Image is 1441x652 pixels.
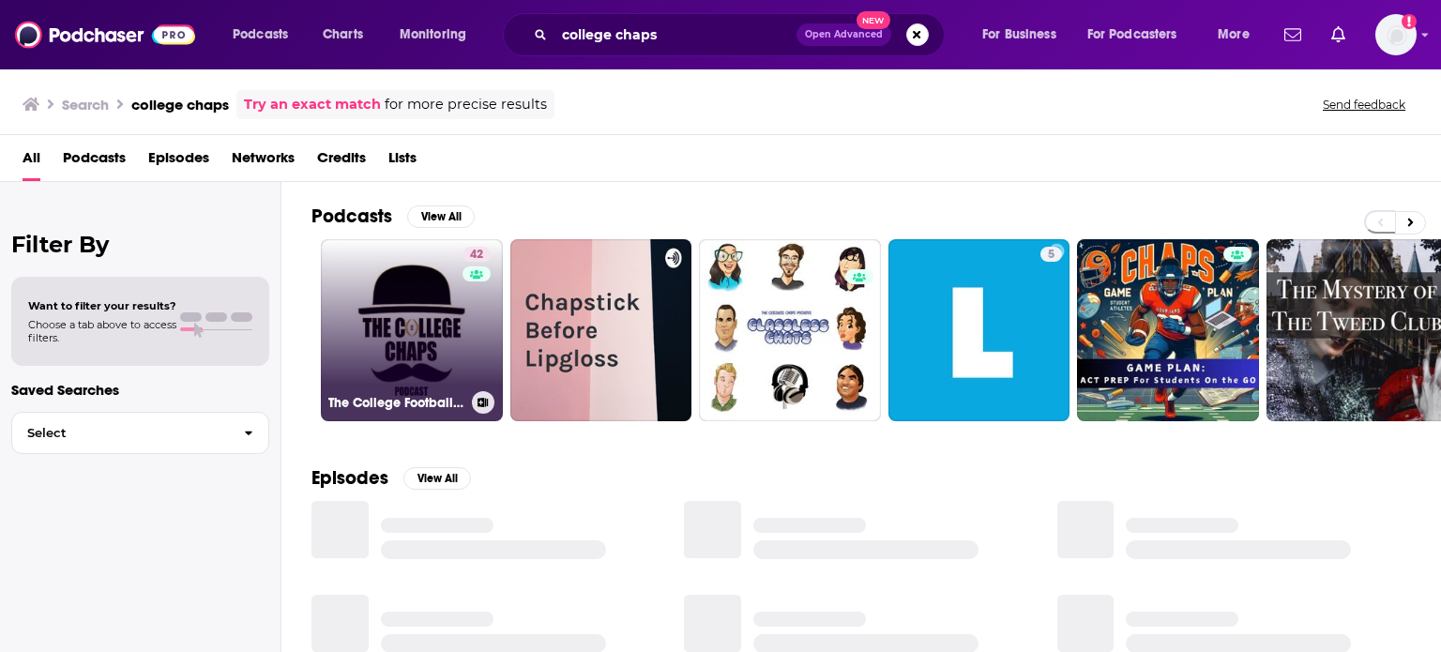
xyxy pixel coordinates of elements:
a: 42 [463,247,491,262]
button: View All [407,205,475,228]
button: Show profile menu [1375,14,1417,55]
span: Monitoring [400,22,466,48]
h2: Filter By [11,231,269,258]
span: Podcasts [233,22,288,48]
span: Select [12,427,229,439]
button: open menu [387,20,491,50]
span: for more precise results [385,94,547,115]
a: Episodes [148,143,209,181]
h2: Podcasts [311,205,392,228]
button: open menu [1205,20,1273,50]
button: Open AdvancedNew [796,23,891,46]
a: Credits [317,143,366,181]
a: Try an exact match [244,94,381,115]
span: Logged in as BerkMarc [1375,14,1417,55]
a: Podcasts [63,143,126,181]
p: Saved Searches [11,381,269,399]
a: Show notifications dropdown [1277,19,1309,51]
button: View All [403,467,471,490]
span: New [857,11,890,29]
h3: college chaps [131,96,229,114]
span: Charts [323,22,363,48]
span: More [1218,22,1250,48]
button: open menu [220,20,312,50]
a: 5 [888,239,1070,421]
a: 0 [699,239,881,421]
span: For Podcasters [1087,22,1177,48]
button: Send feedback [1317,97,1411,113]
a: PodcastsView All [311,205,475,228]
a: Charts [311,20,374,50]
span: 5 [1048,246,1054,265]
img: User Profile [1375,14,1417,55]
a: All [23,143,40,181]
h2: Episodes [311,466,388,490]
span: Open Advanced [805,30,883,39]
a: 5 [1040,247,1062,262]
div: Search podcasts, credits, & more... [521,13,963,56]
h3: Search [62,96,109,114]
span: For Business [982,22,1056,48]
span: Want to filter your results? [28,299,176,312]
img: Podchaser - Follow, Share and Rate Podcasts [15,17,195,53]
a: Lists [388,143,417,181]
span: Choose a tab above to access filters. [28,318,176,344]
a: EpisodesView All [311,466,471,490]
a: Show notifications dropdown [1324,19,1353,51]
input: Search podcasts, credits, & more... [554,20,796,50]
button: open menu [969,20,1080,50]
svg: Add a profile image [1402,14,1417,29]
div: 0 [845,247,873,414]
span: 42 [470,246,483,265]
button: Select [11,412,269,454]
a: Networks [232,143,295,181]
a: 42The College Football Chaps [321,239,503,421]
button: open menu [1075,20,1205,50]
h3: The College Football Chaps [328,395,464,411]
